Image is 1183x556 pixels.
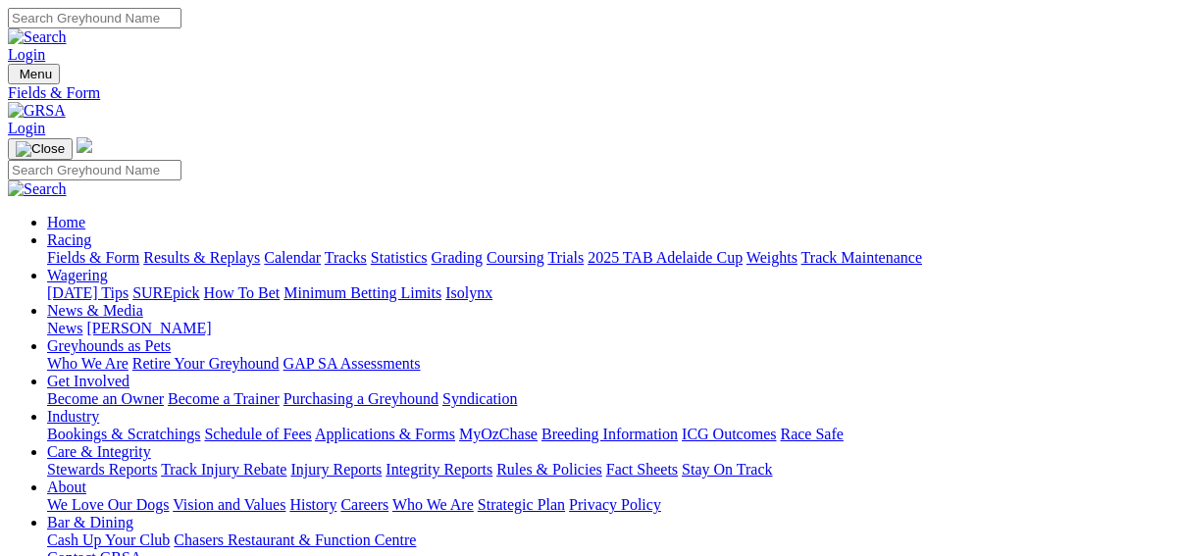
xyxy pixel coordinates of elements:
a: Wagering [47,267,108,283]
a: News & Media [47,302,143,319]
input: Search [8,8,181,28]
input: Search [8,160,181,180]
img: logo-grsa-white.png [77,137,92,153]
a: Grading [432,249,483,266]
a: Fields & Form [8,84,1175,102]
a: GAP SA Assessments [283,355,421,372]
a: SUREpick [132,284,199,301]
a: Fact Sheets [606,461,678,478]
a: ICG Outcomes [682,426,776,442]
a: Greyhounds as Pets [47,337,171,354]
a: Integrity Reports [386,461,492,478]
a: [PERSON_NAME] [86,320,211,336]
img: Search [8,28,67,46]
a: Track Maintenance [801,249,922,266]
a: MyOzChase [459,426,538,442]
a: Race Safe [780,426,843,442]
a: Care & Integrity [47,443,151,460]
a: Chasers Restaurant & Function Centre [174,531,416,548]
a: Tracks [325,249,367,266]
a: Strategic Plan [478,496,565,513]
a: Who We Are [47,355,129,372]
a: Schedule of Fees [204,426,311,442]
a: Stay On Track [682,461,772,478]
div: Get Involved [47,390,1175,408]
a: Applications & Forms [315,426,455,442]
button: Toggle navigation [8,64,60,84]
a: Syndication [442,390,517,407]
a: About [47,479,86,495]
a: Injury Reports [290,461,382,478]
a: Track Injury Rebate [161,461,286,478]
div: About [47,496,1175,514]
a: We Love Our Dogs [47,496,169,513]
a: Login [8,120,45,136]
a: Fields & Form [47,249,139,266]
a: Retire Your Greyhound [132,355,280,372]
img: GRSA [8,102,66,120]
a: History [289,496,336,513]
a: [DATE] Tips [47,284,129,301]
a: Careers [340,496,388,513]
a: Results & Replays [143,249,260,266]
a: Cash Up Your Club [47,531,170,548]
a: Trials [547,249,584,266]
a: Get Involved [47,373,129,389]
a: Statistics [371,249,428,266]
a: Minimum Betting Limits [283,284,441,301]
a: News [47,320,82,336]
a: Purchasing a Greyhound [283,390,438,407]
a: Breeding Information [541,426,678,442]
a: Industry [47,408,99,425]
a: Stewards Reports [47,461,157,478]
a: Isolynx [445,284,492,301]
div: News & Media [47,320,1175,337]
div: Care & Integrity [47,461,1175,479]
a: Racing [47,231,91,248]
a: 2025 TAB Adelaide Cup [588,249,743,266]
span: Menu [20,67,52,81]
div: Bar & Dining [47,531,1175,549]
button: Toggle navigation [8,138,73,160]
a: Become an Owner [47,390,164,407]
a: Login [8,46,45,63]
a: Bookings & Scratchings [47,426,200,442]
div: Wagering [47,284,1175,302]
a: Become a Trainer [168,390,280,407]
a: Weights [746,249,797,266]
div: Greyhounds as Pets [47,355,1175,373]
img: Close [16,141,65,157]
a: Home [47,214,85,230]
div: Racing [47,249,1175,267]
a: Bar & Dining [47,514,133,531]
a: Vision and Values [173,496,285,513]
a: Privacy Policy [569,496,661,513]
div: Industry [47,426,1175,443]
a: Coursing [487,249,544,266]
a: How To Bet [204,284,281,301]
img: Search [8,180,67,198]
a: Calendar [264,249,321,266]
a: Who We Are [392,496,474,513]
a: Rules & Policies [496,461,602,478]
